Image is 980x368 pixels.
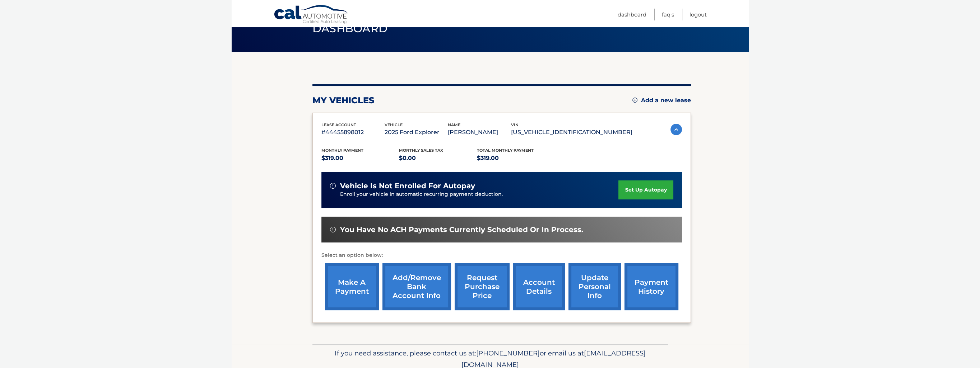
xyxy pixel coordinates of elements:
a: update personal info [568,263,621,310]
h2: my vehicles [312,95,375,106]
p: 2025 Ford Explorer [385,127,448,137]
span: Monthly Payment [321,148,363,153]
img: add.svg [632,98,637,103]
a: payment history [624,263,678,310]
a: account details [513,263,565,310]
a: Add/Remove bank account info [382,263,451,310]
img: alert-white.svg [330,227,336,232]
span: Total Monthly Payment [477,148,534,153]
span: Monthly sales Tax [399,148,443,153]
a: Add a new lease [632,97,691,104]
a: request purchase price [455,263,510,310]
span: name [448,122,460,127]
p: [PERSON_NAME] [448,127,511,137]
p: [US_VEHICLE_IDENTIFICATION_NUMBER] [511,127,632,137]
a: Logout [689,9,707,20]
span: [PHONE_NUMBER] [476,349,540,357]
a: Dashboard [618,9,646,20]
img: alert-white.svg [330,183,336,189]
span: Dashboard [312,22,388,35]
p: Enroll your vehicle in automatic recurring payment deduction. [340,190,619,198]
p: Select an option below: [321,251,682,260]
span: vin [511,122,519,127]
p: $319.00 [321,153,399,163]
span: vehicle is not enrolled for autopay [340,181,475,190]
a: Cal Automotive [274,5,349,25]
p: $0.00 [399,153,477,163]
a: set up autopay [618,180,673,199]
img: accordion-active.svg [670,124,682,135]
a: FAQ's [662,9,674,20]
span: vehicle [385,122,403,127]
span: lease account [321,122,356,127]
p: #44455898012 [321,127,385,137]
p: $319.00 [477,153,555,163]
span: You have no ACH payments currently scheduled or in process. [340,225,583,234]
a: make a payment [325,263,379,310]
